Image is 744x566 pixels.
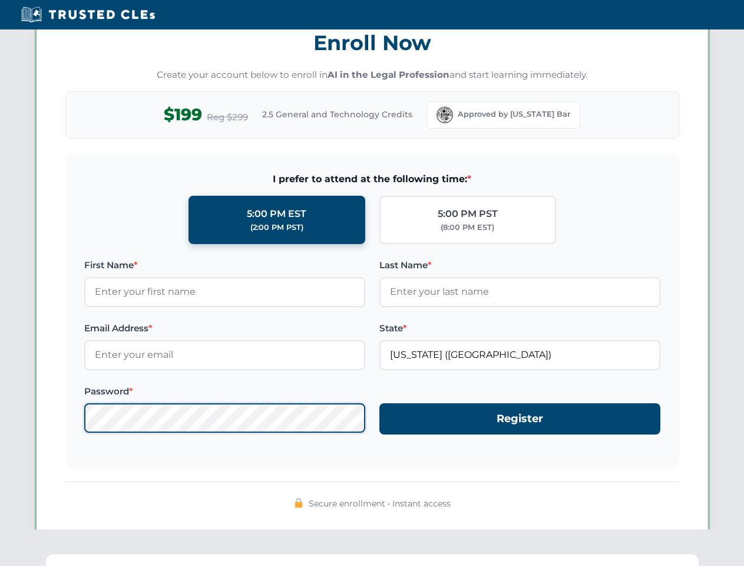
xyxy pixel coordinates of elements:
[379,321,660,335] label: State
[65,24,679,61] h3: Enroll Now
[207,110,248,124] span: Reg $299
[84,340,365,370] input: Enter your email
[250,222,303,233] div: (2:00 PM PST)
[328,69,449,80] strong: AI in the Legal Profession
[309,497,451,510] span: Secure enrollment • Instant access
[379,277,660,307] input: Enter your last name
[379,403,660,435] button: Register
[84,172,660,187] span: I prefer to attend at the following time:
[438,206,498,222] div: 5:00 PM PST
[164,101,202,128] span: $199
[458,108,570,120] span: Approved by [US_STATE] Bar
[247,206,306,222] div: 5:00 PM EST
[437,107,453,123] img: Florida Bar
[84,258,365,272] label: First Name
[379,340,660,370] input: Florida (FL)
[294,498,303,508] img: 🔒
[18,6,158,24] img: Trusted CLEs
[84,321,365,335] label: Email Address
[379,258,660,272] label: Last Name
[441,222,494,233] div: (8:00 PM EST)
[84,384,365,399] label: Password
[65,68,679,82] p: Create your account below to enroll in and start learning immediately.
[262,108,412,121] span: 2.5 General and Technology Credits
[84,277,365,307] input: Enter your first name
